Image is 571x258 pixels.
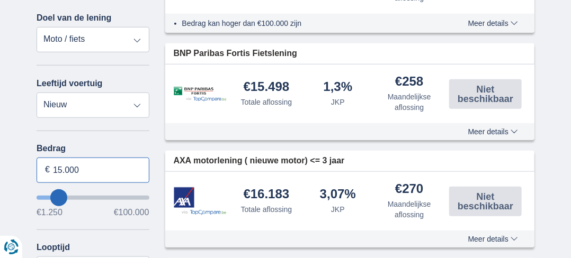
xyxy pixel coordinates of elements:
[460,127,526,136] button: Meer details
[37,13,111,23] label: Doel van de lening
[174,87,227,102] img: product.pl.alt BNP Paribas Fortis
[460,19,526,27] button: Meer details
[452,85,519,104] span: Niet beschikbaar
[395,75,423,89] div: €258
[37,79,102,88] label: Leeftijd voertuig
[460,235,526,243] button: Meer details
[37,243,70,252] label: Looptijd
[378,199,441,220] div: Maandelijkse aflossing
[331,97,345,107] div: JKP
[37,196,149,200] input: wantToBorrow
[45,164,50,176] span: €
[468,128,518,135] span: Meer details
[241,204,292,215] div: Totale aflossing
[449,187,522,216] button: Niet beschikbaar
[37,144,149,153] label: Bedrag
[114,208,149,217] span: €100.000
[324,80,353,95] div: 1,3%
[174,155,345,167] span: AXA motorlening ( nieuwe motor) <= 3 jaar
[378,91,441,113] div: Maandelijkse aflossing
[468,20,518,27] span: Meer details
[395,182,423,197] div: €270
[37,208,63,217] span: €1.250
[452,192,519,211] span: Niet beschikbaar
[241,97,292,107] div: Totale aflossing
[320,188,356,202] div: 3,07%
[174,187,227,215] img: product.pl.alt Axa Bank
[449,79,522,109] button: Niet beschikbaar
[331,204,345,215] div: JKP
[244,80,290,95] div: €15.498
[182,18,445,29] li: Bedrag kan hoger dan €100.000 zijn
[244,188,290,202] div: €16.183
[468,235,518,243] span: Meer details
[174,48,298,60] span: BNP Paribas Fortis Fietslening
